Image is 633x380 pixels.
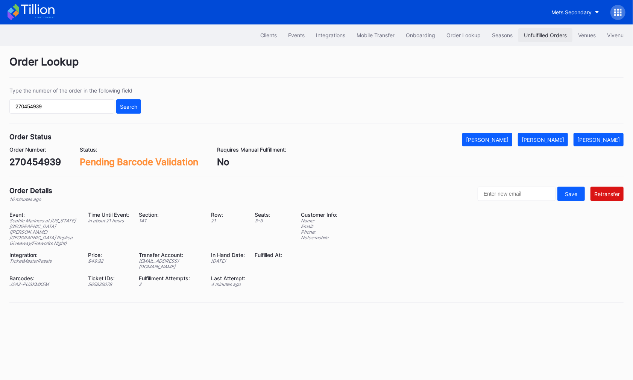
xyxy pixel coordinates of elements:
div: Type the number of the order in the following field [9,87,141,94]
button: Events [282,28,310,42]
input: GT59662 [9,99,114,114]
div: 16 minutes ago [9,196,52,202]
div: Seats: [255,211,282,218]
button: [PERSON_NAME] [462,133,512,146]
div: Search [120,103,137,110]
button: [PERSON_NAME] [518,133,568,146]
div: Retransfer [594,191,620,197]
button: Search [116,99,141,114]
button: [PERSON_NAME] [574,133,624,146]
input: Enter new email [478,187,556,201]
button: Seasons [486,28,518,42]
div: Email: [301,223,337,229]
div: J2A2-PU3XMKEM [9,281,79,287]
div: In Hand Date: [211,252,245,258]
button: Mobile Transfer [351,28,400,42]
div: Venues [578,32,596,38]
div: Seasons [492,32,513,38]
div: [EMAIL_ADDRESS][DOMAIN_NAME] [139,258,202,269]
button: Vivenu [601,28,629,42]
div: [DATE] [211,258,245,264]
div: Fulfilled At: [255,252,282,258]
div: Order Lookup [446,32,481,38]
div: No [217,157,286,167]
div: Last Attempt: [211,275,245,281]
div: Ticket IDs: [88,275,129,281]
div: 21 [211,218,245,223]
div: 3 - 3 [255,218,282,223]
div: Barcodes: [9,275,79,281]
div: Order Number: [9,146,61,153]
div: 4 minutes ago [211,281,245,287]
div: Mets Secondary [551,9,592,15]
div: [PERSON_NAME] [577,137,620,143]
button: Integrations [310,28,351,42]
div: Phone: [301,229,337,235]
button: Retransfer [590,187,624,201]
div: Notes: mobile [301,235,337,240]
div: in about 21 hours [88,218,129,223]
div: Fulfillment Attempts: [139,275,202,281]
div: 2 [139,281,202,287]
button: Save [557,187,585,201]
div: Pending Barcode Validation [80,157,198,167]
div: Order Details [9,187,52,195]
div: Order Lookup [9,55,624,78]
div: Integrations [316,32,345,38]
div: 270454939 [9,157,61,167]
div: $ 49.92 [88,258,129,264]
div: Price: [88,252,129,258]
div: Mobile Transfer [357,32,395,38]
button: Venues [572,28,601,42]
div: Vivenu [607,32,624,38]
div: Requires Manual Fulfillment: [217,146,286,153]
div: Seattle Mariners at [US_STATE][GEOGRAPHIC_DATA] ([PERSON_NAME][GEOGRAPHIC_DATA] Replica Giveaway/... [9,218,79,246]
button: Onboarding [400,28,441,42]
div: Unfulfilled Orders [524,32,567,38]
div: Row: [211,211,245,218]
button: Unfulfilled Orders [518,28,572,42]
div: Time Until Event: [88,211,129,218]
div: Name: [301,218,337,223]
div: TicketMasterResale [9,258,79,264]
div: Events [288,32,305,38]
div: Section: [139,211,202,218]
div: Clients [260,32,277,38]
div: Status: [80,146,198,153]
div: [PERSON_NAME] [466,137,509,143]
button: Clients [255,28,282,42]
div: Transfer Account: [139,252,202,258]
div: Customer Info: [301,211,337,218]
button: Order Lookup [441,28,486,42]
div: Order Status [9,133,52,141]
div: Onboarding [406,32,435,38]
div: 565826078 [88,281,129,287]
div: Event: [9,211,79,218]
div: Integration: [9,252,79,258]
div: 141 [139,218,202,223]
div: [PERSON_NAME] [522,137,564,143]
div: Save [565,191,577,197]
button: Mets Secondary [546,5,605,19]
